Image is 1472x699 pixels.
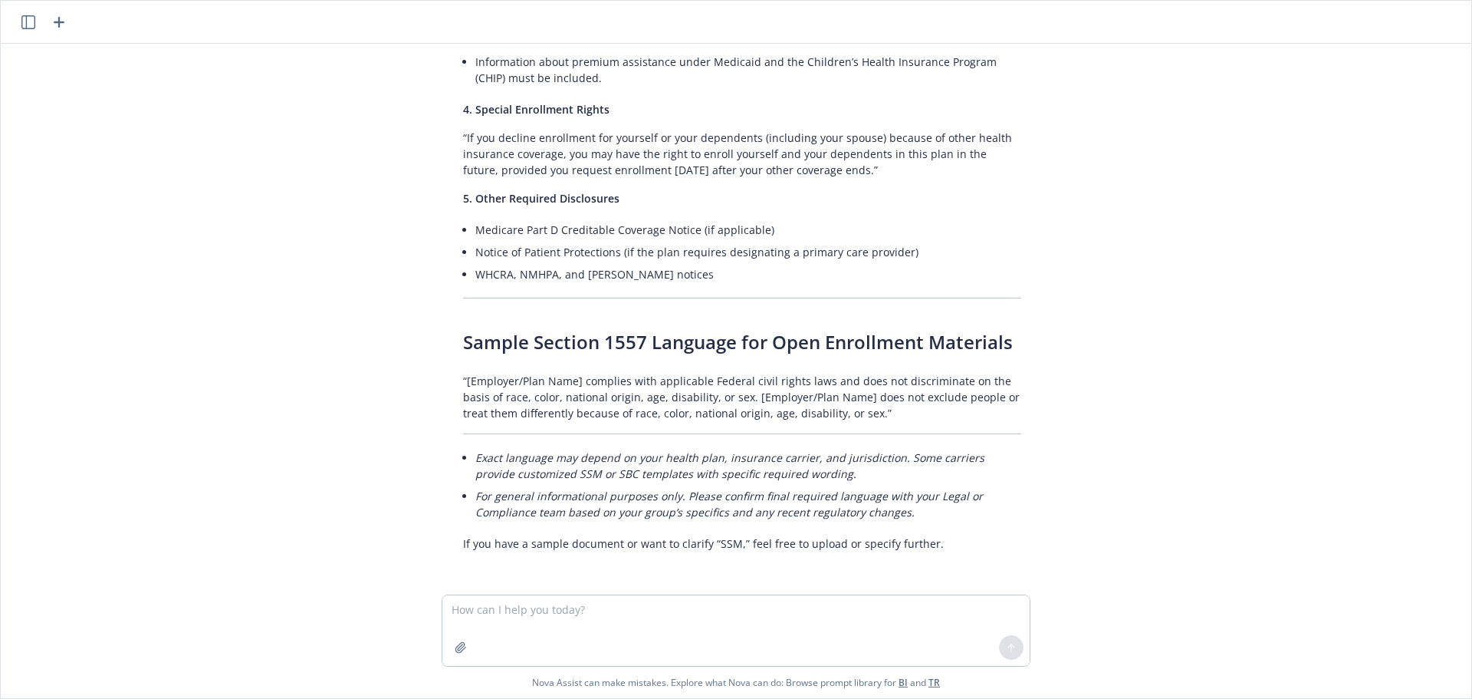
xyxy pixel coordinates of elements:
[475,241,1021,263] li: Notice of Patient Protections (if the plan requires designating a primary care provider)
[475,450,984,481] em: Exact language may depend on your health plan, insurance carrier, and jurisdiction. Some carriers...
[475,219,1021,241] li: Medicare Part D Creditable Coverage Notice (if applicable)
[463,536,1021,552] p: If you have a sample document or want to clarify “SSM,” feel free to upload or specify further.
[463,102,609,117] span: 4. Special Enrollment Rights
[463,130,1021,178] p: “If you decline enrollment for yourself or your dependents (including your spouse) because of oth...
[899,676,908,689] a: BI
[463,329,1021,355] h3: Sample Section 1557 Language for Open Enrollment Materials
[532,667,940,698] span: Nova Assist can make mistakes. Explore what Nova can do: Browse prompt library for and
[463,373,1021,421] p: “[Employer/Plan Name] complies with applicable Federal civil rights laws and does not discriminat...
[475,489,983,519] em: For general informational purposes only. Please confirm final required language with your Legal o...
[475,263,1021,285] li: WHCRA, NMHPA, and [PERSON_NAME] notices
[475,51,1021,89] li: Information about premium assistance under Medicaid and the Children’s Health Insurance Program (...
[463,191,619,206] span: 5. Other Required Disclosures
[928,676,940,689] a: TR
